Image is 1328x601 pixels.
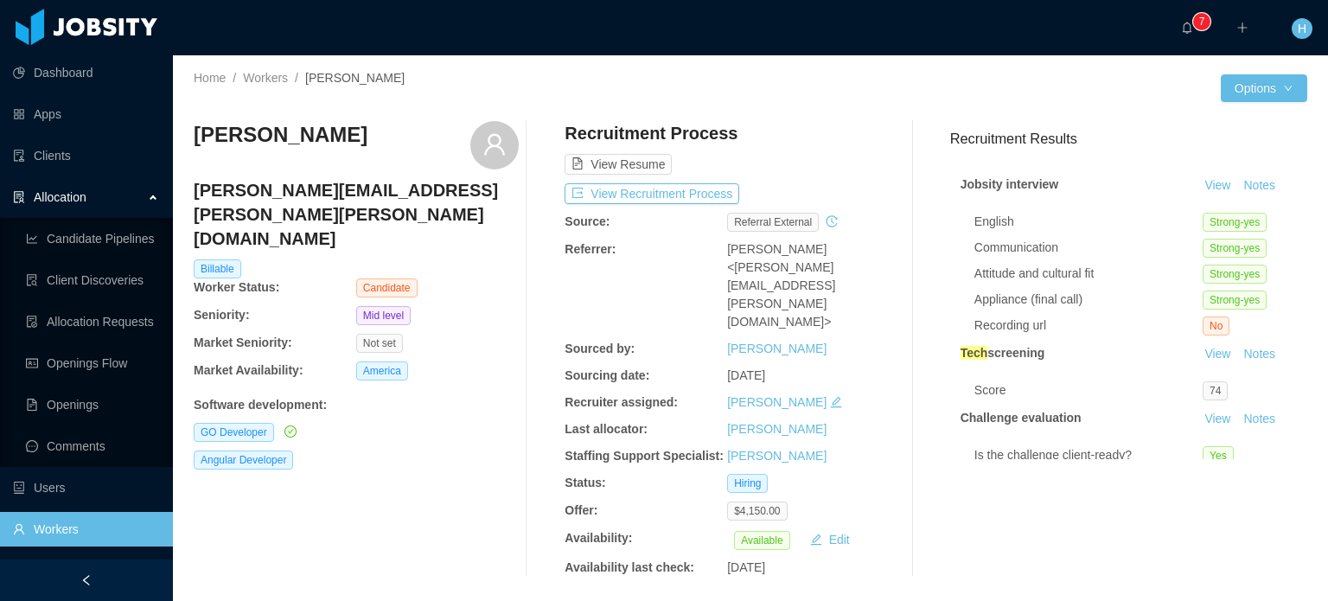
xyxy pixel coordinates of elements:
[974,213,1203,231] div: English
[194,280,279,294] b: Worker Status:
[565,503,597,517] b: Offer:
[194,71,226,85] a: Home
[26,221,159,256] a: icon: line-chartCandidate Pipelines
[1181,22,1193,34] i: icon: bell
[243,71,288,85] a: Workers
[565,214,610,228] b: Source:
[13,55,159,90] a: icon: pie-chartDashboard
[565,422,648,436] b: Last allocator:
[1298,18,1306,39] span: H
[803,529,857,550] button: icon: editEdit
[1198,178,1236,192] a: View
[727,213,819,232] span: Referral external
[482,132,507,157] i: icon: user
[1221,74,1307,102] button: Optionsicon: down
[961,411,1082,425] strong: Challenge evaluation
[565,476,605,489] b: Status:
[727,242,827,256] span: [PERSON_NAME]
[1199,13,1205,30] p: 7
[13,191,25,203] i: icon: solution
[305,71,405,85] span: [PERSON_NAME]
[356,334,403,353] span: Not set
[565,242,616,256] b: Referrer:
[13,97,159,131] a: icon: appstoreApps
[565,183,739,204] button: icon: exportView Recruitment Process
[26,346,159,380] a: icon: idcardOpenings Flow
[961,346,1045,360] strong: screening
[727,395,827,409] a: [PERSON_NAME]
[194,336,292,349] b: Market Seniority:
[961,346,988,360] ah_el_jm_1757639839554: Tech
[1203,291,1267,310] span: Strong-yes
[565,157,672,171] a: icon: file-textView Resume
[1236,409,1282,430] button: Notes
[194,308,250,322] b: Seniority:
[356,278,418,297] span: Candidate
[1198,347,1236,361] a: View
[565,154,672,175] button: icon: file-textView Resume
[26,387,159,422] a: icon: file-textOpenings
[194,451,293,470] span: Angular Developer
[13,553,159,588] a: icon: profile
[830,396,842,408] i: icon: edit
[961,177,1059,191] strong: Jobsity interview
[727,368,765,382] span: [DATE]
[565,395,678,409] b: Recruiter assigned:
[1203,316,1229,336] span: No
[950,128,1307,150] h3: Recruitment Results
[194,423,274,442] span: GO Developer
[1236,22,1248,34] i: icon: plus
[565,560,694,574] b: Availability last check:
[233,71,236,85] span: /
[727,260,835,329] span: <[PERSON_NAME][EMAIL_ADDRESS][PERSON_NAME][DOMAIN_NAME]>
[974,291,1203,309] div: Appliance (final call)
[974,446,1203,464] div: Is the challenge client-ready?
[727,502,787,521] span: $4,150.00
[974,316,1203,335] div: Recording url
[727,422,827,436] a: [PERSON_NAME]
[194,398,327,412] b: Software development :
[284,425,297,438] i: icon: check-circle
[194,363,303,377] b: Market Availability:
[194,259,241,278] span: Billable
[356,361,408,380] span: America
[974,265,1203,283] div: Attitude and cultural fit
[13,470,159,505] a: icon: robotUsers
[565,342,635,355] b: Sourced by:
[565,531,632,545] b: Availability:
[826,215,838,227] i: icon: history
[1193,13,1210,30] sup: 7
[194,178,519,251] h4: [PERSON_NAME][EMAIL_ADDRESS][PERSON_NAME][PERSON_NAME][DOMAIN_NAME]
[727,560,765,574] span: [DATE]
[1203,213,1267,232] span: Strong-yes
[727,449,827,463] a: [PERSON_NAME]
[1236,176,1282,196] button: Notes
[565,187,739,201] a: icon: exportView Recruitment Process
[727,342,827,355] a: [PERSON_NAME]
[281,425,297,438] a: icon: check-circle
[13,138,159,173] a: icon: auditClients
[26,263,159,297] a: icon: file-searchClient Discoveries
[1236,344,1282,365] button: Notes
[34,190,86,204] span: Allocation
[974,239,1203,257] div: Communication
[26,429,159,464] a: icon: messageComments
[356,306,411,325] span: Mid level
[194,121,367,149] h3: [PERSON_NAME]
[1203,446,1234,465] span: Yes
[565,449,724,463] b: Staffing Support Specialist:
[1203,239,1267,258] span: Strong-yes
[295,71,298,85] span: /
[26,304,159,339] a: icon: file-doneAllocation Requests
[13,512,159,547] a: icon: userWorkers
[974,381,1203,400] div: Score
[727,474,768,493] span: Hiring
[1203,265,1267,284] span: Strong-yes
[1198,412,1236,425] a: View
[565,368,649,382] b: Sourcing date:
[1203,381,1228,400] span: 74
